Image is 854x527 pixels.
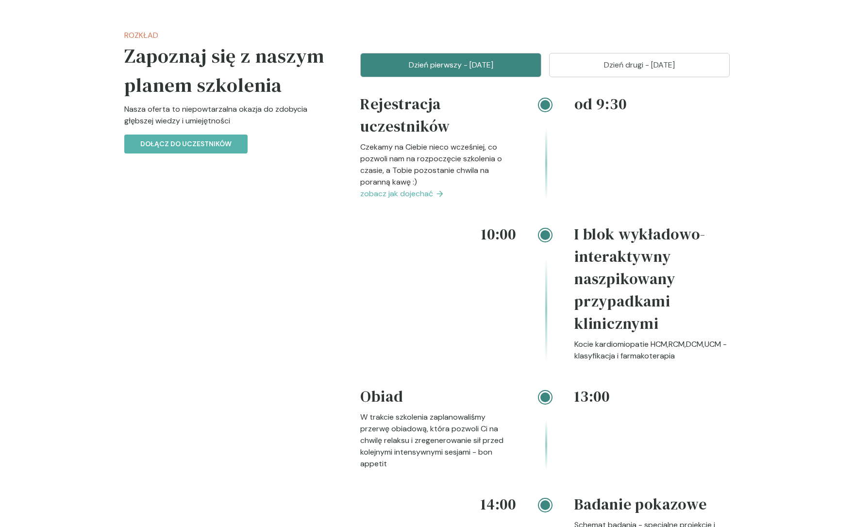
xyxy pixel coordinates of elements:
p: Nasza oferta to niepowtarzalna okazja do zdobycia głębszej wiedzy i umiejętności [124,103,330,135]
p: Dzień pierwszy - [DATE] [372,59,529,71]
p: Kocie kardiomiopatie HCM,RCM,DCM,UCM - klasyfikacja i farmakoterapia [574,339,730,362]
p: Dołącz do uczestników [140,139,232,149]
h4: Obiad [360,385,516,411]
h4: Rejestracja uczestników [360,93,516,141]
h4: 13:00 [574,385,730,408]
h4: 10:00 [360,223,516,245]
button: Dzień pierwszy - [DATE] [360,53,541,77]
h4: Badanie pokazowe [574,493,730,519]
p: Rozkład [124,30,330,41]
button: Dołącz do uczestników [124,135,248,153]
h4: I blok wykładowo-interaktywny naszpikowany przypadkami klinicznymi [574,223,730,339]
h4: od 9:30 [574,93,730,115]
span: zobacz jak dojechać [360,188,433,200]
h4: 14:00 [360,493,516,515]
p: Dzień drugi - [DATE] [561,59,718,71]
a: zobacz jak dojechać [360,188,516,200]
p: W trakcie szkolenia zaplanowaliśmy przerwę obiadową, która pozwoli Ci na chwilę relaksu i zregene... [360,411,516,470]
a: Dołącz do uczestników [124,138,248,149]
button: Dzień drugi - [DATE] [549,53,730,77]
h5: Zapoznaj się z naszym planem szkolenia [124,41,330,100]
p: Czekamy na Ciebie nieco wcześniej, co pozwoli nam na rozpoczęcie szkolenia o czasie, a Tobie pozo... [360,141,516,188]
